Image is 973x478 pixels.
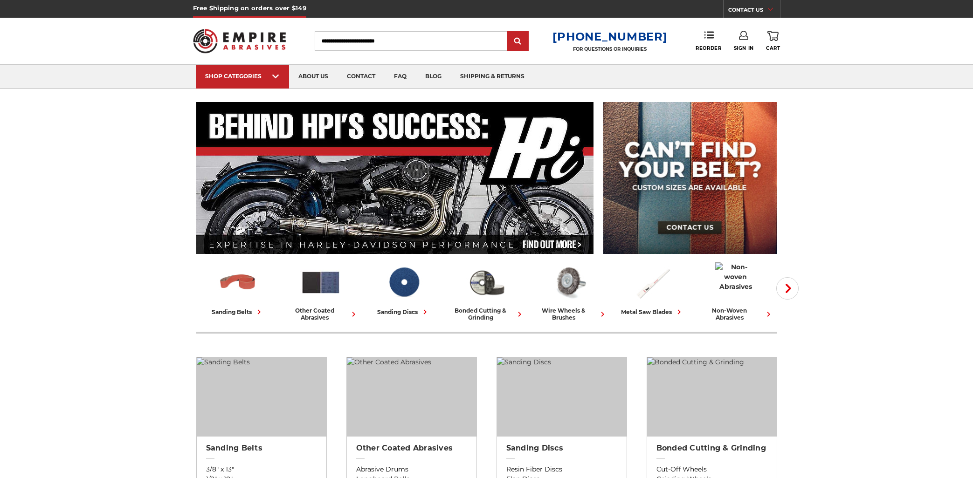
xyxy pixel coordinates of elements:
[283,307,359,321] div: other coated abrasives
[383,262,424,302] img: Sanding Discs
[656,444,767,453] h2: Bonded Cutting & Grinding
[356,444,467,453] h2: Other Coated Abrasives
[696,31,721,51] a: Reorder
[206,444,317,453] h2: Sanding Belts
[196,102,594,254] img: Banner for an interview featuring Horsepower Inc who makes Harley performance upgrades featured o...
[449,262,524,321] a: bonded cutting & grinding
[385,65,416,89] a: faq
[193,23,286,59] img: Empire Abrasives
[366,262,442,317] a: sanding discs
[696,45,721,51] span: Reorder
[466,262,507,302] img: Bonded Cutting & Grinding
[532,307,607,321] div: wire wheels & brushes
[632,262,673,302] img: Metal Saw Blades
[506,444,617,453] h2: Sanding Discs
[497,357,627,437] img: Sanding Discs
[509,32,527,51] input: Submit
[338,65,385,89] a: contact
[283,262,359,321] a: other coated abrasives
[217,262,258,302] img: Sanding Belts
[615,262,690,317] a: metal saw blades
[715,262,756,302] img: Non-woven Abrasives
[212,307,264,317] div: sanding belts
[377,307,430,317] div: sanding discs
[416,65,451,89] a: blog
[603,102,777,254] img: promo banner for custom belts.
[451,65,534,89] a: shipping & returns
[206,464,317,474] a: 3/8" x 13"
[449,307,524,321] div: bonded cutting & grinding
[698,307,773,321] div: non-woven abrasives
[197,357,326,437] img: Sanding Belts
[356,464,467,474] a: Abrasive Drums
[205,73,280,80] div: SHOP CATEGORIES
[552,46,667,52] p: FOR QUESTIONS OR INQUIRIES
[647,357,777,437] img: Bonded Cutting & Grinding
[728,5,780,18] a: CONTACT US
[766,45,780,51] span: Cart
[766,31,780,51] a: Cart
[552,30,667,43] a: [PHONE_NUMBER]
[289,65,338,89] a: about us
[776,277,799,300] button: Next
[347,357,476,437] img: Other Coated Abrasives
[300,262,341,302] img: Other Coated Abrasives
[532,262,607,321] a: wire wheels & brushes
[549,262,590,302] img: Wire Wheels & Brushes
[734,45,754,51] span: Sign In
[621,307,684,317] div: metal saw blades
[200,262,276,317] a: sanding belts
[506,464,617,474] a: Resin Fiber Discs
[656,464,767,474] a: Cut-Off Wheels
[698,262,773,321] a: non-woven abrasives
